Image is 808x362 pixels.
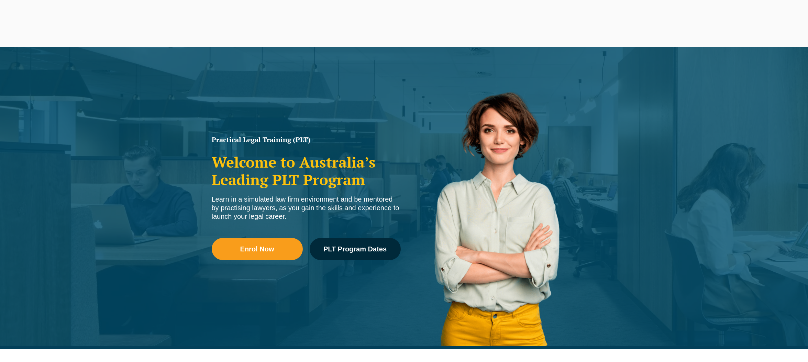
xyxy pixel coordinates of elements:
h1: Practical Legal Training (PLT) [212,136,401,143]
div: Learn in a simulated law firm environment and be mentored by practising lawyers, as you gain the ... [212,195,401,221]
span: PLT Program Dates [323,246,387,252]
h2: Welcome to Australia’s Leading PLT Program [212,154,401,188]
a: PLT Program Dates [310,238,401,260]
span: Enrol Now [240,246,274,252]
a: Enrol Now [212,238,303,260]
